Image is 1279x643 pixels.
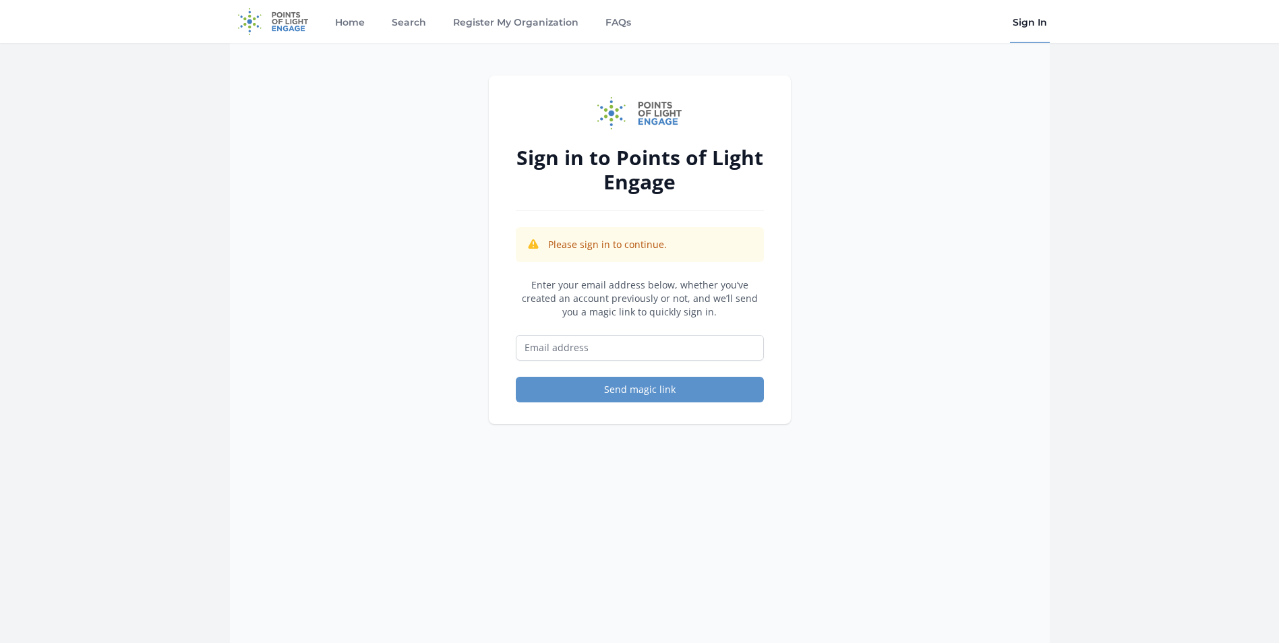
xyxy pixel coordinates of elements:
input: Email address [516,335,764,361]
img: Points of Light Engage logo [597,97,682,129]
p: Please sign in to continue. [548,238,667,251]
button: Send magic link [516,377,764,402]
h2: Sign in to Points of Light Engage [516,146,764,194]
p: Enter your email address below, whether you’ve created an account previously or not, and we’ll se... [516,278,764,319]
